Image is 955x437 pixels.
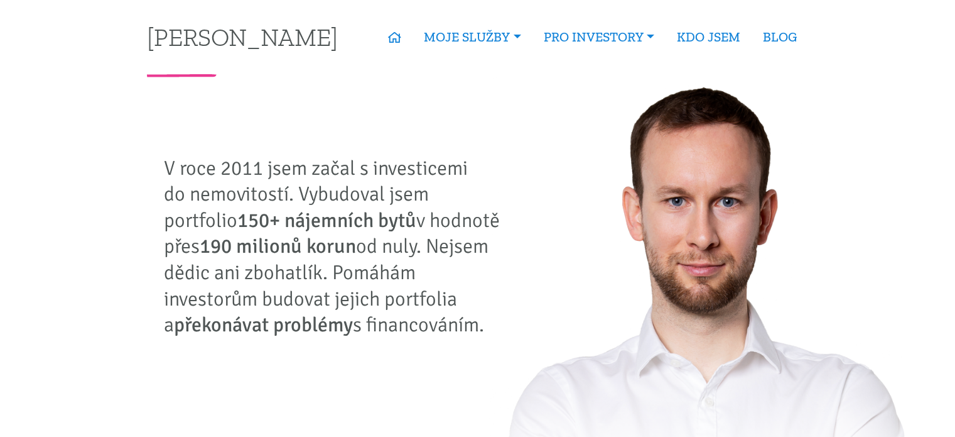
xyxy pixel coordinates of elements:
a: KDO JSEM [666,23,752,52]
a: [PERSON_NAME] [147,25,338,49]
strong: 150+ nájemních bytů [237,208,416,233]
p: V roce 2011 jsem začal s investicemi do nemovitostí. Vybudoval jsem portfolio v hodnotě přes od n... [164,155,509,338]
a: MOJE SLUŽBY [413,23,532,52]
a: PRO INVESTORY [532,23,666,52]
strong: 190 milionů korun [200,234,356,258]
strong: překonávat problémy [174,313,353,337]
a: BLOG [752,23,808,52]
